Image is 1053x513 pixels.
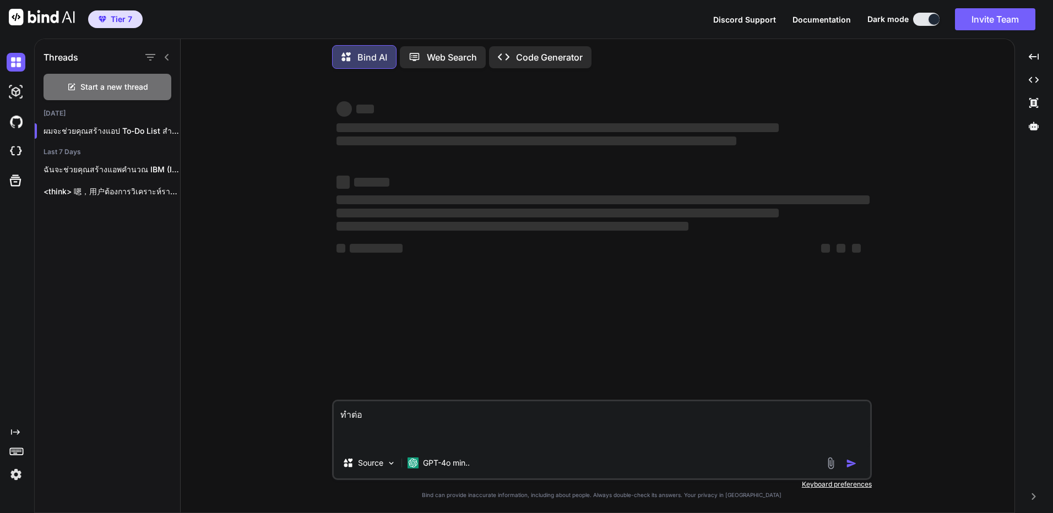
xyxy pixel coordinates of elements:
img: Bind AI [9,9,75,25]
span: Documentation [793,15,851,24]
span: ‌ [336,195,870,204]
img: Pick Models [387,459,396,468]
p: Web Search [427,51,477,64]
button: Invite Team [955,8,1035,30]
span: Discord Support [713,15,776,24]
img: cloudideIcon [7,142,25,161]
p: ผมจะช่วยคุณสร้างแอป To-Do List สำหรับจัดการงาน ด้วย HTML, CSS... [44,125,180,137]
button: Discord Support [713,14,776,25]
p: Bind AI [357,51,387,64]
span: ‌ [336,137,736,145]
h2: [DATE] [35,109,180,118]
img: attachment [824,457,837,470]
textarea: ทำต่อ [334,401,870,447]
img: githubDark [7,112,25,131]
img: darkChat [7,53,25,72]
img: icon [846,458,857,469]
button: Documentation [793,14,851,25]
span: ‌ [852,244,861,253]
span: ‌ [336,209,779,217]
span: ‌ [336,222,688,231]
img: darkAi-studio [7,83,25,101]
p: Source [358,457,383,468]
span: ‌ [336,123,779,132]
span: ‌ [350,244,403,253]
p: Bind can provide inaccurate information, including about people. Always double-check its answers.... [332,491,872,499]
span: ‌ [821,244,830,253]
h1: Threads [44,51,78,64]
h2: Last 7 Days [35,148,180,156]
span: Start a new thread [80,81,148,92]
span: ‌ [354,178,389,187]
button: premiumTier 7 [88,10,143,28]
span: ‌ [356,105,374,113]
img: settings [7,465,25,484]
p: <think> 嗯，用户ต้องการวิเคราะห์ราคา Bitcoin แต่ไม่ได้ระบุรายละเอียดเพิ่มเติม เช่น ช่วงเวลาหรือมุมมอง... [44,186,180,197]
span: ‌ [336,244,345,253]
img: GPT-4o mini [408,457,419,468]
img: premium [99,16,106,23]
p: Keyboard preferences [332,480,872,489]
span: Dark mode [867,14,909,25]
span: ‌ [336,176,350,189]
span: ‌ [837,244,845,253]
span: Tier 7 [111,14,132,25]
p: Code Generator [516,51,583,64]
p: ฉันจะช่วยคุณสร้างแอพคำนวณ IBM (IBM Cloud) โดยใช้ Python และ... [44,164,180,175]
p: GPT-4o min.. [423,457,470,468]
span: ‌ [336,101,352,117]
